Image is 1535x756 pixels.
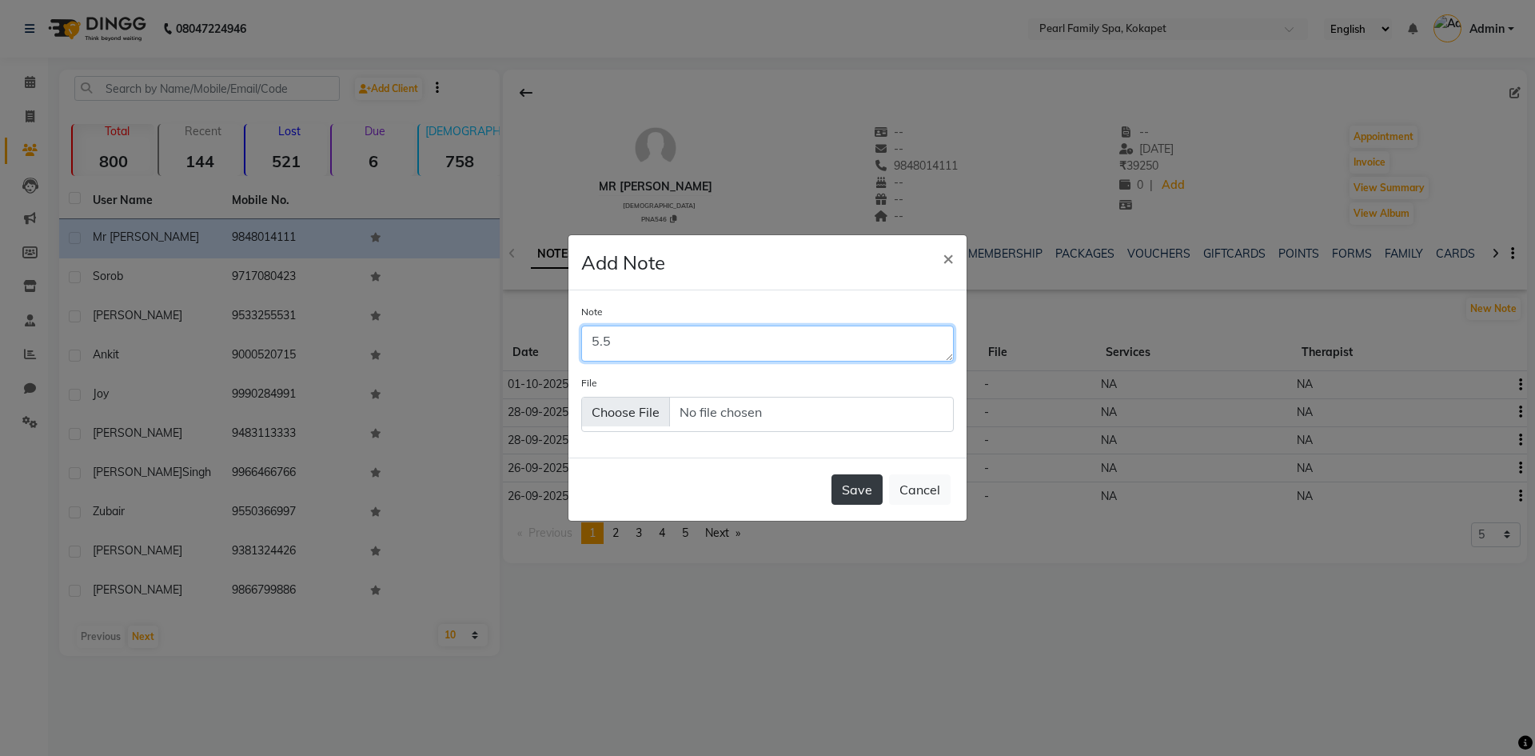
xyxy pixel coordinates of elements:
[943,246,954,270] span: ×
[889,474,951,505] button: Cancel
[581,305,603,319] label: Note
[581,248,665,277] h4: Add Note
[581,376,597,390] label: File
[831,474,883,505] button: Save
[930,235,967,280] button: Close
